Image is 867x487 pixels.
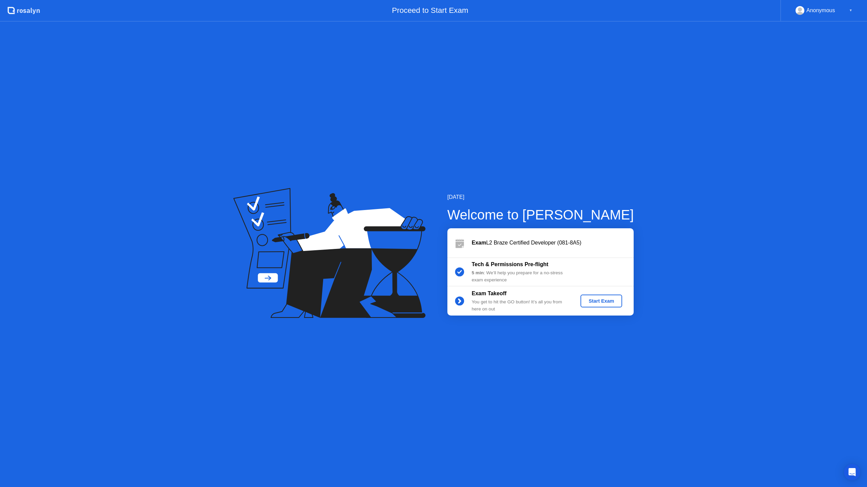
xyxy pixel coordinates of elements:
[472,299,569,312] div: You get to hit the GO button! It’s all you from here on out
[844,464,860,480] div: Open Intercom Messenger
[447,193,634,201] div: [DATE]
[472,270,569,283] div: : We’ll help you prepare for a no-stress exam experience
[806,6,835,15] div: Anonymous
[472,291,507,296] b: Exam Takeoff
[472,239,634,247] div: L2 Braze Certified Developer (081-8A5)
[472,240,486,246] b: Exam
[447,205,634,225] div: Welcome to [PERSON_NAME]
[583,298,619,304] div: Start Exam
[849,6,852,15] div: ▼
[472,270,484,275] b: 5 min
[472,261,548,267] b: Tech & Permissions Pre-flight
[580,295,622,307] button: Start Exam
